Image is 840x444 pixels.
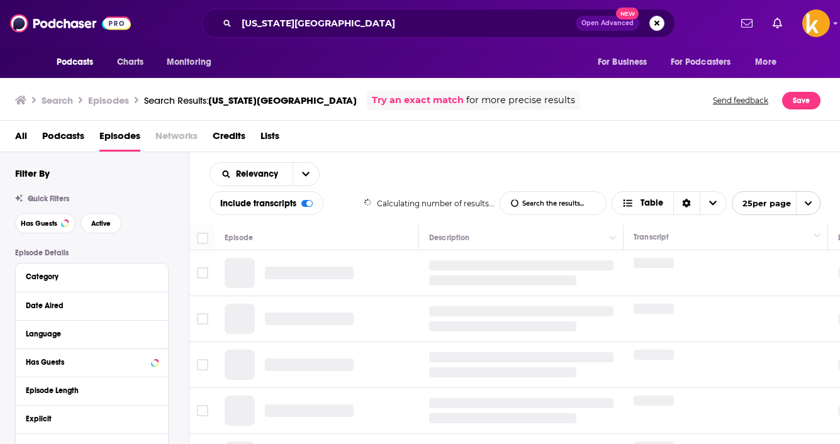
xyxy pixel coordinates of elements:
button: Has Guests [26,354,158,370]
button: Save [782,92,820,109]
button: Active [81,213,121,233]
span: For Business [598,53,647,71]
h3: Episodes [88,94,129,106]
div: Include transcripts [210,191,323,215]
img: Podchaser - Follow, Share and Rate Podcasts [10,11,131,35]
button: Category [26,269,158,284]
span: Open Advanced [581,20,634,26]
div: Language [26,330,150,338]
button: Explicit [26,411,158,426]
span: New [616,8,639,19]
button: Column Actions [810,228,825,243]
span: Charts [117,53,144,71]
span: Quick Filters [28,194,69,203]
button: Language [26,326,158,341]
div: Description [429,230,469,245]
span: Active [91,220,111,227]
button: Episode Length [26,382,158,398]
a: Episodes [99,126,140,152]
button: Has Guests [15,213,76,233]
span: Toggle select row [197,405,208,416]
span: Table [641,199,663,208]
a: Show notifications dropdown [736,13,758,34]
a: Lists [260,126,279,152]
button: open menu [732,191,820,215]
span: Monitoring [167,53,211,71]
p: Episode Details [15,248,169,257]
button: open menu [589,50,663,74]
div: Category [26,272,150,281]
span: Logged in as sshawan [802,9,830,37]
div: Transcript [634,230,669,245]
button: open menu [293,163,319,186]
a: Credits [213,126,245,152]
button: Show profile menu [802,9,830,37]
a: Search Results:[US_STATE][GEOGRAPHIC_DATA] [144,94,357,106]
h2: Filter By [15,167,50,179]
div: Calculating number of results... [364,199,495,208]
button: open menu [746,50,792,74]
button: Choose View [612,191,727,215]
button: Send feedback [709,91,772,110]
a: All [15,126,27,152]
button: open menu [48,50,110,74]
button: open menu [210,170,293,179]
div: Explicit [26,414,150,423]
span: 25 per page [732,194,791,213]
span: More [755,53,776,71]
span: For Podcasters [671,53,731,71]
div: Has Guests [26,358,147,367]
div: Search Results: [144,94,357,106]
button: Date Aired [26,297,158,313]
a: Podcasts [42,126,84,152]
span: Networks [155,126,198,152]
button: open menu [663,50,749,74]
span: Has Guests [21,220,57,227]
span: for more precise results [466,93,575,108]
div: Sort Direction [673,192,700,214]
span: Relevancy [236,170,283,179]
div: Date Aired [26,301,150,310]
input: Search podcasts, credits, & more... [237,13,576,33]
span: Toggle select row [197,267,208,279]
button: Open AdvancedNew [576,16,639,31]
a: Charts [109,50,152,74]
h3: Search [42,94,73,106]
button: Column Actions [605,231,620,246]
button: open menu [158,50,228,74]
a: Show notifications dropdown [768,13,787,34]
span: Podcasts [57,53,94,71]
div: Transcript [634,225,669,245]
span: Toggle select row [197,313,208,325]
div: Episode Length [26,386,150,395]
h2: Choose List sort [210,162,320,186]
img: User Profile [802,9,830,37]
a: Try an exact match [372,93,464,108]
div: Episode [225,230,253,245]
span: [US_STATE][GEOGRAPHIC_DATA] [208,94,357,106]
span: Toggle select row [197,359,208,370]
div: Search podcasts, credits, & more... [202,9,675,38]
